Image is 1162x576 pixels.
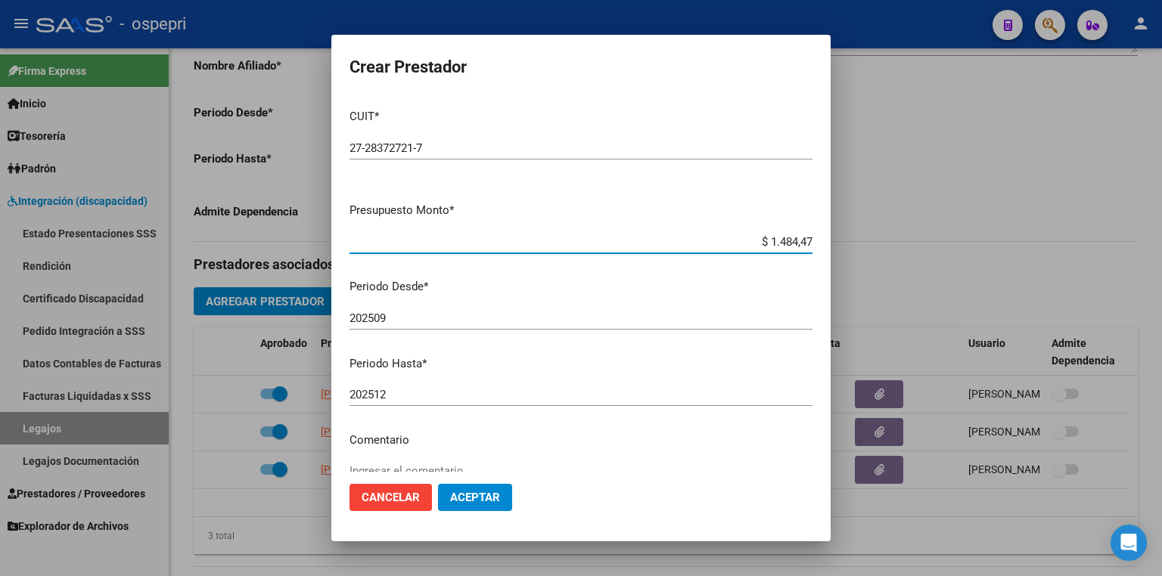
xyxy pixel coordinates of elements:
[350,432,812,449] p: Comentario
[350,355,812,373] p: Periodo Hasta
[438,484,512,511] button: Aceptar
[350,108,812,125] p: CUIT
[350,278,812,296] p: Periodo Desde
[350,202,812,219] p: Presupuesto Monto
[350,53,812,82] h2: Crear Prestador
[1111,525,1147,561] div: Open Intercom Messenger
[350,484,432,511] button: Cancelar
[450,491,500,504] span: Aceptar
[362,491,420,504] span: Cancelar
